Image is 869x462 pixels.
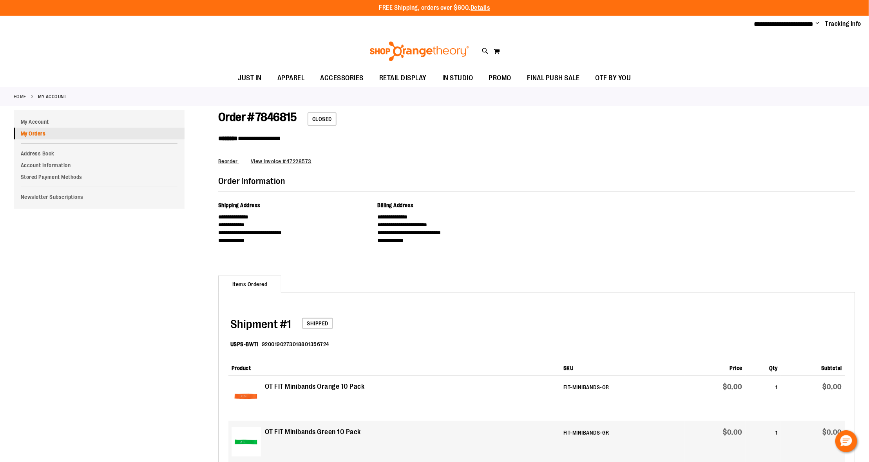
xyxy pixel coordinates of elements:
strong: My Account [38,93,67,100]
span: $0.00 [723,383,743,391]
td: FIT-MINIBANDS-OR [560,375,684,421]
strong: OT FIT Minibands Orange 10 Pack [265,382,365,392]
span: Shipped [302,318,333,329]
span: $0.00 [823,383,842,391]
strong: Items Ordered [218,276,282,293]
a: APPAREL [270,69,313,87]
button: Account menu [816,20,820,28]
span: APPAREL [277,69,305,87]
a: OTF BY YOU [588,69,639,87]
a: My Orders [14,128,185,139]
th: Price [684,358,746,375]
a: JUST IN [230,69,270,87]
a: Newsletter Subscriptions [14,191,185,203]
td: 1 [746,375,780,421]
span: ACCESSORIES [320,69,364,87]
dd: 9200190273018801356724 [262,340,329,348]
strong: OT FIT Minibands Green 10 Pack [265,427,361,437]
img: Shop Orangetheory [369,42,470,61]
a: RETAIL DISPLAY [371,69,434,87]
a: Tracking Info [826,20,862,28]
th: Product [228,358,560,375]
a: ACCESSORIES [313,69,372,87]
a: Stored Payment Methods [14,171,185,183]
img: Product image for OT FIT MINI-BANDS: GREEN - 10 PACK [232,427,261,457]
span: Shipment # [230,318,287,331]
span: Order Information [218,176,285,186]
span: PROMO [489,69,512,87]
a: Reorder [218,158,239,164]
a: Home [14,93,26,100]
th: Subtotal [781,358,845,375]
a: PROMO [481,69,520,87]
a: Details [471,4,490,11]
span: JUST IN [238,69,262,87]
p: FREE Shipping, orders over $600. [379,4,490,13]
a: Account Information [14,159,185,171]
th: Qty [746,358,780,375]
a: Address Book [14,148,185,159]
dt: USPS-BWTI [230,340,259,348]
span: Shipping Address [218,202,261,208]
span: Order # 7846815 [218,110,297,124]
span: RETAIL DISPLAY [379,69,427,87]
span: IN STUDIO [442,69,473,87]
span: View invoice # [251,158,286,164]
span: $0.00 [723,428,743,436]
img: Product image for OT FIT MINI-BANDS: ORANGE - 10 PACK [232,382,261,411]
span: Reorder [218,158,238,164]
a: My Account [14,116,185,128]
span: $0.00 [823,428,842,436]
span: Closed [308,112,337,126]
span: Billing Address [377,202,414,208]
a: View invoice #47228573 [251,158,311,164]
a: IN STUDIO [434,69,481,87]
span: FINAL PUSH SALE [527,69,580,87]
th: SKU [560,358,684,375]
a: FINAL PUSH SALE [519,69,588,87]
span: 1 [230,318,291,331]
span: OTF BY YOU [596,69,631,87]
button: Hello, have a question? Let’s chat. [835,430,857,452]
